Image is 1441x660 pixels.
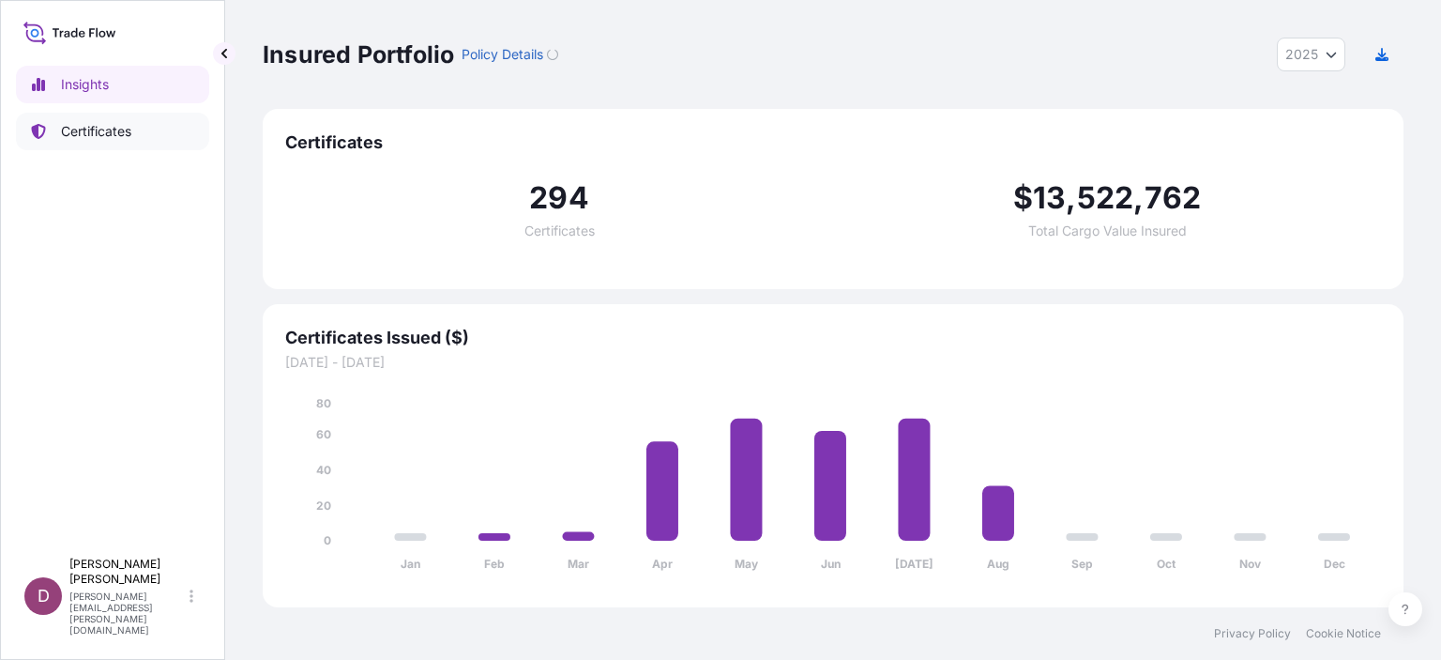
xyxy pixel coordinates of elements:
[529,183,589,213] span: 294
[652,557,673,571] tspan: Apr
[547,39,558,69] button: Loading
[285,327,1381,349] span: Certificates Issued ($)
[1239,557,1262,571] tspan: Nov
[69,591,186,636] p: [PERSON_NAME][EMAIL_ADDRESS][PERSON_NAME][DOMAIN_NAME]
[1145,183,1202,213] span: 762
[1285,45,1318,64] span: 2025
[462,45,543,64] p: Policy Details
[61,75,109,94] p: Insights
[16,113,209,150] a: Certificates
[895,557,933,571] tspan: [DATE]
[1033,183,1066,213] span: 13
[1306,626,1381,641] a: Cookie Notice
[285,131,1381,154] span: Certificates
[484,557,505,571] tspan: Feb
[16,66,209,103] a: Insights
[735,557,759,571] tspan: May
[987,557,1009,571] tspan: Aug
[547,49,558,60] div: Loading
[316,463,331,477] tspan: 40
[316,396,331,410] tspan: 80
[568,557,589,571] tspan: Mar
[1028,224,1187,238] span: Total Cargo Value Insured
[263,39,454,69] p: Insured Portfolio
[1277,38,1345,71] button: Year Selector
[38,587,50,606] span: D
[61,122,131,141] p: Certificates
[1133,183,1144,213] span: ,
[1214,626,1291,641] a: Privacy Policy
[1066,183,1076,213] span: ,
[1013,183,1033,213] span: $
[316,499,331,513] tspan: 20
[1157,557,1176,571] tspan: Oct
[316,427,331,441] tspan: 60
[324,533,331,547] tspan: 0
[821,557,841,571] tspan: Jun
[401,557,420,571] tspan: Jan
[1324,557,1345,571] tspan: Dec
[524,224,595,238] span: Certificates
[1071,557,1093,571] tspan: Sep
[69,557,186,587] p: [PERSON_NAME] [PERSON_NAME]
[285,353,1381,372] span: [DATE] - [DATE]
[1077,183,1134,213] span: 522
